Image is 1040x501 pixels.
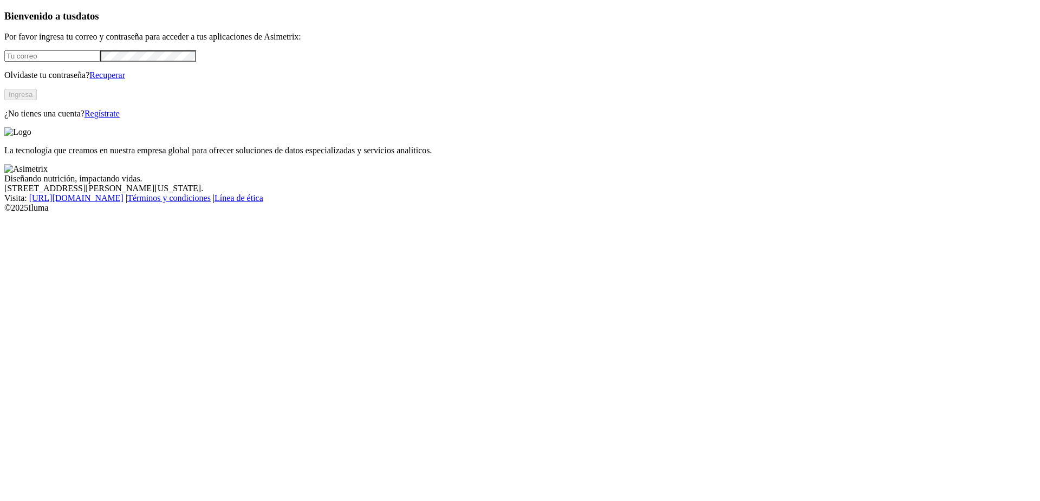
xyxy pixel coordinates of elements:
p: Olvidaste tu contraseña? [4,70,1036,80]
div: Visita : | | [4,193,1036,203]
button: Ingresa [4,89,37,100]
a: [URL][DOMAIN_NAME] [29,193,123,203]
img: Logo [4,127,31,137]
h3: Bienvenido a tus [4,10,1036,22]
a: Recuperar [89,70,125,80]
p: La tecnología que creamos en nuestra empresa global para ofrecer soluciones de datos especializad... [4,146,1036,155]
span: datos [76,10,99,22]
img: Asimetrix [4,164,48,174]
div: [STREET_ADDRESS][PERSON_NAME][US_STATE]. [4,184,1036,193]
p: Por favor ingresa tu correo y contraseña para acceder a tus aplicaciones de Asimetrix: [4,32,1036,42]
p: ¿No tienes una cuenta? [4,109,1036,119]
div: © 2025 Iluma [4,203,1036,213]
div: Diseñando nutrición, impactando vidas. [4,174,1036,184]
a: Línea de ética [214,193,263,203]
input: Tu correo [4,50,100,62]
a: Regístrate [84,109,120,118]
a: Términos y condiciones [127,193,211,203]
